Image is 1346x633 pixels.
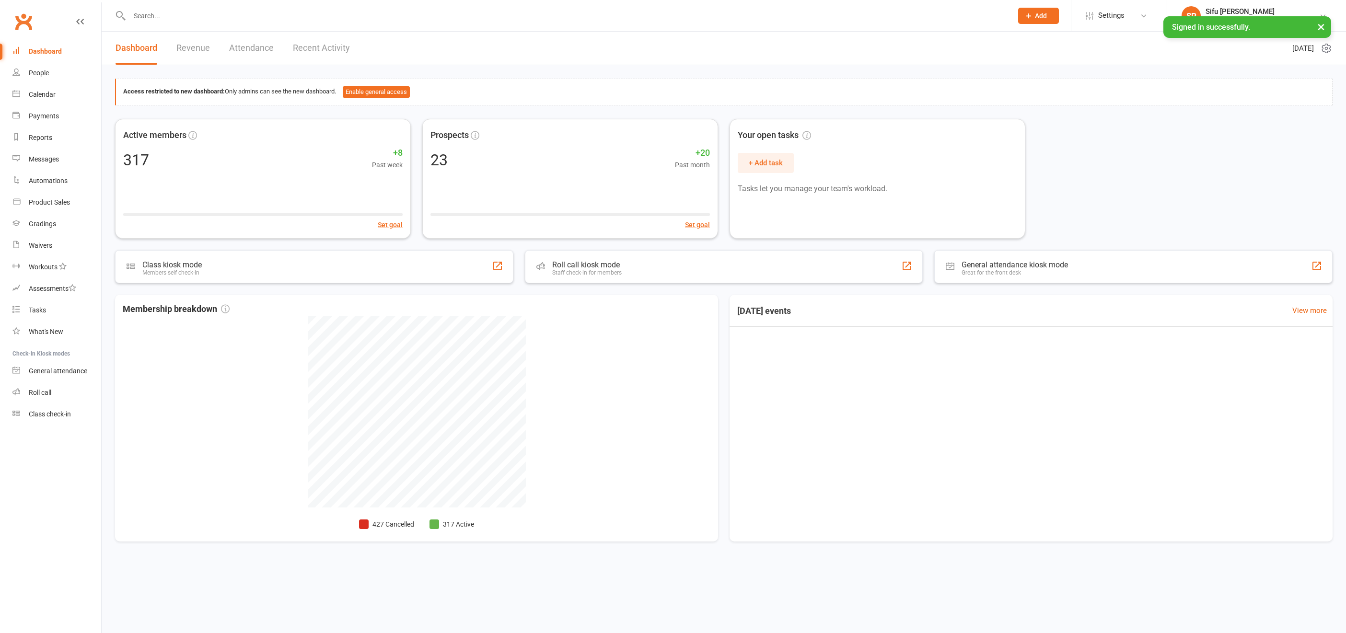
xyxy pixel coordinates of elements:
a: Recent Activity [293,32,350,65]
div: 23 [430,152,448,168]
a: Reports [12,127,101,149]
div: Gradings [29,220,56,228]
div: 317 [123,152,149,168]
div: Tasks [29,306,46,314]
span: Past month [675,160,710,170]
span: [DATE] [1292,43,1314,54]
div: Only admins can see the new dashboard. [123,86,1325,98]
a: Messages [12,149,101,170]
div: Class kiosk mode [142,260,202,269]
a: Dashboard [116,32,157,65]
a: Product Sales [12,192,101,213]
div: Product Sales [29,198,70,206]
div: Class check-in [29,410,71,418]
div: Automations [29,177,68,184]
div: Reports [29,134,52,141]
div: What's New [29,328,63,335]
div: Staff check-in for members [552,269,622,276]
a: Automations [12,170,101,192]
div: SP [1182,6,1201,25]
a: Assessments [12,278,101,299]
div: People [29,69,49,77]
a: What's New [12,321,101,343]
button: Set goal [685,219,710,230]
span: Signed in successfully. [1172,23,1250,32]
li: 317 Active [429,519,474,529]
span: +20 [675,146,710,160]
a: Class kiosk mode [12,403,101,425]
p: Tasks let you manage your team's workload. [738,183,1017,195]
a: Payments [12,105,101,127]
a: View more [1292,305,1327,316]
span: Prospects [430,128,469,142]
div: Calendar [29,91,56,98]
a: Tasks [12,299,101,321]
a: Revenue [176,32,210,65]
div: Members self check-in [142,269,202,276]
div: Waivers [29,242,52,249]
input: Search... [127,9,1006,23]
a: Dashboard [12,41,101,62]
span: +8 [372,146,403,160]
a: Attendance [229,32,274,65]
div: Messages [29,155,59,163]
div: Workouts [29,263,58,271]
a: Roll call [12,382,101,403]
span: Your open tasks [738,128,811,142]
button: Enable general access [343,86,410,98]
a: Gradings [12,213,101,235]
div: Assessments [29,285,76,292]
div: Head Academy Kung Fu South Pty Ltd [1206,16,1319,24]
span: Active members [123,128,186,142]
a: Clubworx [12,10,35,34]
div: Payments [29,112,59,120]
a: Workouts [12,256,101,278]
a: Calendar [12,84,101,105]
a: People [12,62,101,84]
span: Settings [1098,5,1125,26]
span: Membership breakdown [123,302,230,316]
button: × [1312,16,1330,37]
strong: Access restricted to new dashboard: [123,88,225,95]
div: General attendance [29,367,87,375]
a: General attendance kiosk mode [12,360,101,382]
button: Set goal [378,219,403,230]
span: Past week [372,160,403,170]
div: Roll call kiosk mode [552,260,622,269]
span: Add [1035,12,1047,20]
div: Great for the front desk [962,269,1068,276]
div: General attendance kiosk mode [962,260,1068,269]
button: Add [1018,8,1059,24]
li: 427 Cancelled [359,519,414,529]
div: Roll call [29,389,51,396]
div: Dashboard [29,47,62,55]
a: Waivers [12,235,101,256]
button: + Add task [738,153,794,173]
h3: [DATE] events [730,302,799,320]
div: Sifu [PERSON_NAME] [1206,7,1319,16]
